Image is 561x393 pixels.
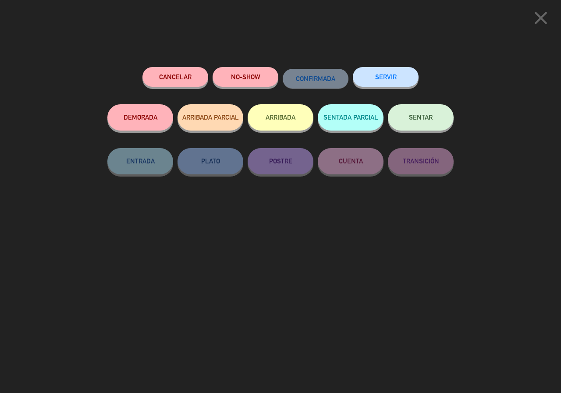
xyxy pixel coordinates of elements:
i: close [530,7,552,29]
button: ARRIBADA PARCIAL [178,104,243,131]
button: POSTRE [248,148,313,174]
button: NO-SHOW [213,67,278,87]
button: CONFIRMADA [283,69,348,89]
button: DEMORADA [107,104,173,131]
span: ARRIBADA PARCIAL [182,113,239,121]
button: ENTRADA [107,148,173,174]
button: TRANSICIÓN [388,148,454,174]
span: CONFIRMADA [296,75,335,82]
button: CUENTA [318,148,383,174]
button: SENTADA PARCIAL [318,104,383,131]
button: ARRIBADA [248,104,313,131]
button: SERVIR [353,67,419,87]
button: SENTAR [388,104,454,131]
span: SENTAR [409,113,433,121]
button: Cancelar [142,67,208,87]
button: PLATO [178,148,243,174]
button: close [527,7,554,32]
